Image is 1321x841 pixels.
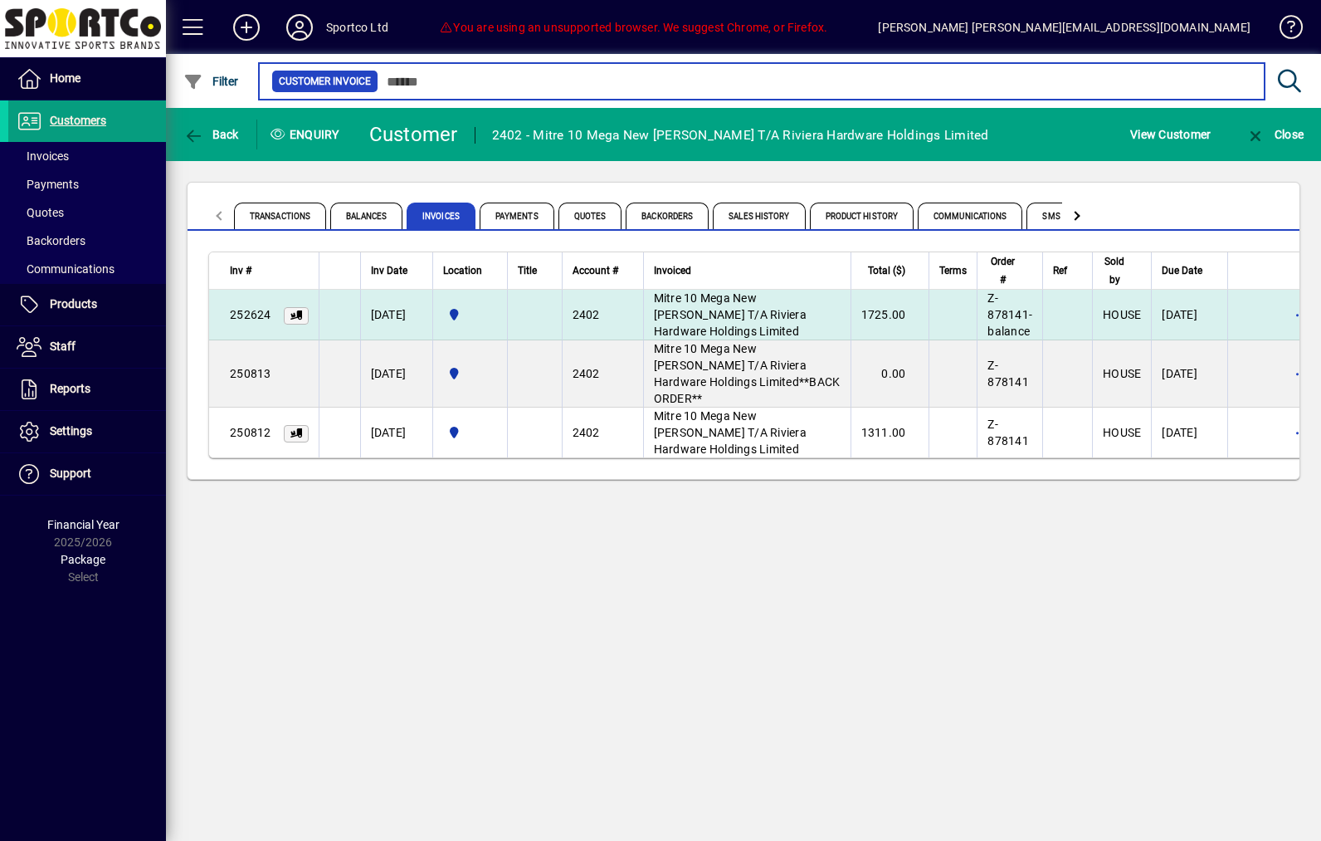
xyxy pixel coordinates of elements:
button: More options [1288,419,1314,446]
div: Title [518,262,552,280]
a: Communications [8,255,166,283]
span: Products [50,297,97,310]
span: Backorders [626,203,709,229]
span: Balances [330,203,402,229]
span: Invoices [407,203,475,229]
span: Settings [50,424,92,438]
div: Sold by [1103,252,1141,289]
button: More options [1288,360,1314,387]
div: Sportco Ltd [326,14,388,41]
span: Payments [480,203,554,229]
span: Payments [17,178,79,191]
span: Back [183,128,239,141]
app-page-header-button: Back [166,120,257,149]
a: Products [8,284,166,325]
span: Sportco Ltd Warehouse [443,423,497,442]
a: Staff [8,326,166,368]
span: Reports [50,382,90,395]
span: Invoiced [654,262,691,280]
a: Quotes [8,198,166,227]
span: Mitre 10 Mega New [PERSON_NAME] T/A Riviera Hardware Holdings Limited [654,409,807,456]
span: Z-878141 [987,359,1029,389]
div: Total ($) [861,262,921,280]
span: Total ($) [868,262,905,280]
span: Quotes [17,206,64,219]
button: Filter [179,66,243,96]
div: [PERSON_NAME] [PERSON_NAME][EMAIL_ADDRESS][DOMAIN_NAME] [878,14,1250,41]
div: Inv # [230,262,309,280]
div: 2402 - Mitre 10 Mega New [PERSON_NAME] T/A Riviera Hardware Holdings Limited [492,122,989,149]
div: Due Date [1162,262,1217,280]
a: Backorders [8,227,166,255]
div: Customer [369,121,458,148]
span: Ref [1053,262,1067,280]
div: Account # [573,262,633,280]
span: Filter [183,75,239,88]
span: Backorders [17,234,85,247]
span: Title [518,262,537,280]
button: Close [1241,120,1308,149]
span: Home [50,71,80,85]
div: Ref [1053,262,1082,280]
span: Location [443,262,482,280]
button: View Customer [1126,120,1215,149]
span: 250813 [230,367,271,380]
span: Inv # [230,262,251,280]
span: 2402 [573,426,600,439]
div: Invoiced [654,262,841,280]
td: [DATE] [1151,290,1227,340]
button: More options [1288,301,1314,328]
div: Inv Date [371,262,422,280]
td: 1725.00 [851,290,929,340]
a: Invoices [8,142,166,170]
button: Back [179,120,243,149]
a: Home [8,58,166,100]
td: [DATE] [360,340,432,408]
span: Mitre 10 Mega New [PERSON_NAME] T/A Riviera Hardware Holdings Limited**BACK ORDER** [654,342,841,405]
span: Close [1245,128,1304,141]
span: Order # [987,252,1017,289]
span: SMS Messages [1026,203,1121,229]
span: 252624 [230,308,271,321]
span: You are using an unsupported browser. We suggest Chrome, or Firefox. [439,21,827,34]
a: Knowledge Base [1267,3,1300,57]
span: Customers [50,114,106,127]
td: 1311.00 [851,408,929,457]
span: Product History [810,203,914,229]
span: 250812 [230,426,271,439]
span: Staff [50,340,76,353]
div: Enquiry [257,121,357,148]
span: Terms [939,262,967,280]
button: Profile [273,12,326,42]
span: Communications [17,262,115,276]
td: [DATE] [360,290,432,340]
span: Sales History [713,203,805,229]
span: Account # [573,262,618,280]
button: Add [220,12,273,42]
a: Support [8,453,166,495]
span: 2402 [573,308,600,321]
span: Quotes [558,203,622,229]
span: Customer Invoice [279,73,371,90]
span: Z-878141 [987,418,1029,447]
td: [DATE] [360,408,432,457]
a: Reports [8,369,166,410]
app-page-header-button: Close enquiry [1228,120,1321,149]
span: Mitre 10 Mega New [PERSON_NAME] T/A Riviera Hardware Holdings Limited [654,291,807,338]
span: Financial Year [47,518,119,531]
span: HOUSE [1103,308,1141,321]
a: Settings [8,411,166,452]
div: Order # [987,252,1032,289]
a: Payments [8,170,166,198]
span: Sold by [1103,252,1126,289]
span: HOUSE [1103,426,1141,439]
td: [DATE] [1151,340,1227,408]
span: Inv Date [371,262,407,280]
span: View Customer [1130,121,1211,148]
span: Support [50,467,91,480]
div: Location [443,262,497,280]
span: Invoices [17,149,69,163]
span: Communications [918,203,1022,229]
td: 0.00 [851,340,929,408]
span: HOUSE [1103,367,1141,380]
